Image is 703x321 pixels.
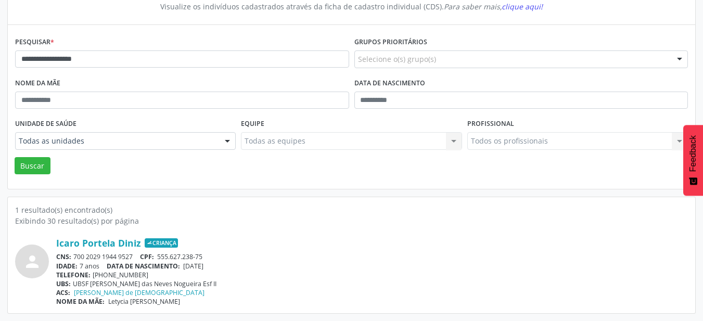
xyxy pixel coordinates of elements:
[22,1,681,12] div: Visualize os indivíduos cadastrados através da ficha de cadastro individual (CDS).
[15,75,60,92] label: Nome da mãe
[56,237,141,249] a: Icaro Portela Diniz
[56,279,71,288] span: UBS:
[56,252,71,261] span: CNS:
[140,252,154,261] span: CPF:
[107,262,180,271] span: DATA DE NASCIMENTO:
[74,288,204,297] a: [PERSON_NAME] de [DEMOGRAPHIC_DATA]
[56,271,688,279] div: [PHONE_NUMBER]
[56,297,105,306] span: NOME DA MÃE:
[56,279,688,288] div: UBSF [PERSON_NAME] das Neves Nogueira Esf II
[15,215,688,226] div: Exibindo 30 resultado(s) por página
[108,297,180,306] span: Letycia [PERSON_NAME]
[183,262,203,271] span: [DATE]
[15,34,54,50] label: Pesquisar
[157,252,202,261] span: 555.627.238-75
[502,2,543,11] span: clique aqui!
[145,238,178,248] span: Criança
[683,125,703,196] button: Feedback - Mostrar pesquisa
[56,252,688,261] div: 700 2029 1944 9527
[56,271,91,279] span: TELEFONE:
[354,75,425,92] label: Data de nascimento
[467,116,514,132] label: Profissional
[56,262,688,271] div: 7 anos
[358,54,436,65] span: Selecione o(s) grupo(s)
[19,136,214,146] span: Todas as unidades
[15,157,50,175] button: Buscar
[23,252,42,271] i: person
[15,116,76,132] label: Unidade de saúde
[688,135,698,172] span: Feedback
[56,288,70,297] span: ACS:
[354,34,427,50] label: Grupos prioritários
[15,204,688,215] div: 1 resultado(s) encontrado(s)
[56,262,78,271] span: IDADE:
[444,2,543,11] i: Para saber mais,
[241,116,264,132] label: Equipe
